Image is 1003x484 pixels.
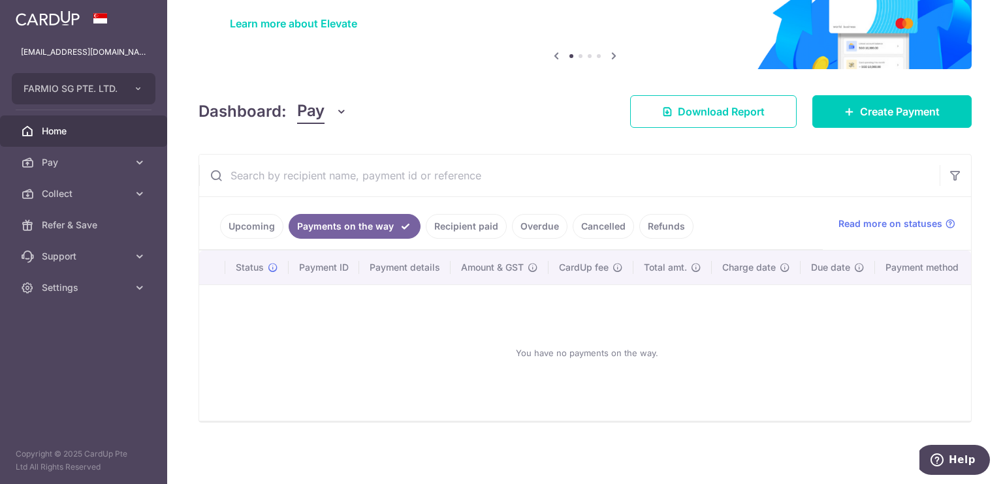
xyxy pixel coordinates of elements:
span: Support [42,250,128,263]
span: Read more on statuses [838,217,942,230]
span: Home [42,125,128,138]
a: Download Report [630,95,797,128]
span: Charge date [722,261,776,274]
span: CardUp fee [559,261,609,274]
th: Payment method [875,250,974,284]
div: You have no payments on the way. [215,295,959,410]
span: Due date [811,261,850,274]
span: Pay [42,156,128,169]
th: Payment ID [289,250,359,284]
a: Create Payment [812,95,972,128]
p: [EMAIL_ADDRESS][DOMAIN_NAME] [21,46,146,59]
a: Overdue [512,214,567,239]
a: Cancelled [573,214,634,239]
a: Refunds [639,214,693,239]
th: Payment details [359,250,451,284]
button: Pay [297,99,347,124]
a: Upcoming [220,214,283,239]
span: Create Payment [860,104,940,119]
h4: Dashboard: [199,100,287,123]
button: FARMIO SG PTE. LTD. [12,73,155,104]
span: Pay [297,99,325,124]
span: Settings [42,281,128,294]
span: Refer & Save [42,219,128,232]
a: Read more on statuses [838,217,955,230]
input: Search by recipient name, payment id or reference [199,155,940,196]
span: FARMIO SG PTE. LTD. [24,82,120,95]
span: Total amt. [644,261,687,274]
span: Collect [42,187,128,200]
img: CardUp [16,10,80,26]
span: Status [236,261,264,274]
iframe: Opens a widget where you can find more information [919,445,990,477]
a: Recipient paid [426,214,507,239]
a: Learn more about Elevate [230,17,357,30]
a: Payments on the way [289,214,421,239]
span: Download Report [678,104,765,119]
span: Amount & GST [461,261,524,274]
